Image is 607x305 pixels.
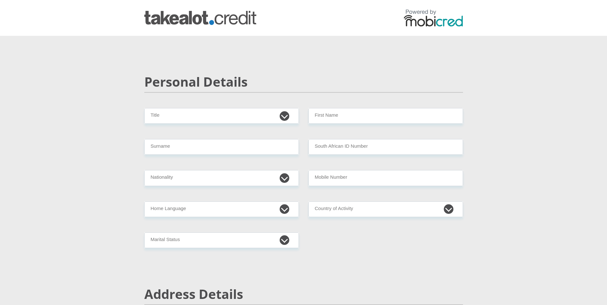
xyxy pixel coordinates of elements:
[144,74,463,90] h2: Personal Details
[308,170,463,186] input: Contact Number
[404,9,463,27] img: powered by mobicred logo
[144,11,256,25] img: takealot_credit logo
[308,108,463,124] input: First Name
[144,286,463,302] h2: Address Details
[144,139,299,155] input: Surname
[308,139,463,155] input: ID Number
